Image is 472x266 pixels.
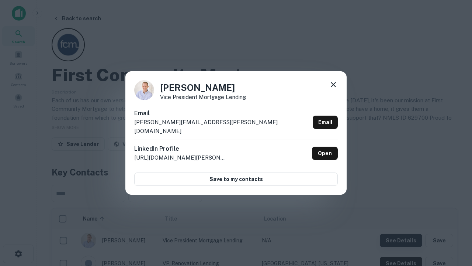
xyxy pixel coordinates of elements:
p: Vice President Mortgage Lending [160,94,246,100]
h6: LinkedIn Profile [134,144,226,153]
p: [URL][DOMAIN_NAME][PERSON_NAME] [134,153,226,162]
button: Save to my contacts [134,173,338,186]
img: 1520878720083 [134,80,154,100]
a: Open [312,147,338,160]
a: Email [313,116,338,129]
iframe: Chat Widget [435,183,472,219]
h4: [PERSON_NAME] [160,81,246,94]
h6: Email [134,109,310,118]
p: [PERSON_NAME][EMAIL_ADDRESS][PERSON_NAME][DOMAIN_NAME] [134,118,310,135]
